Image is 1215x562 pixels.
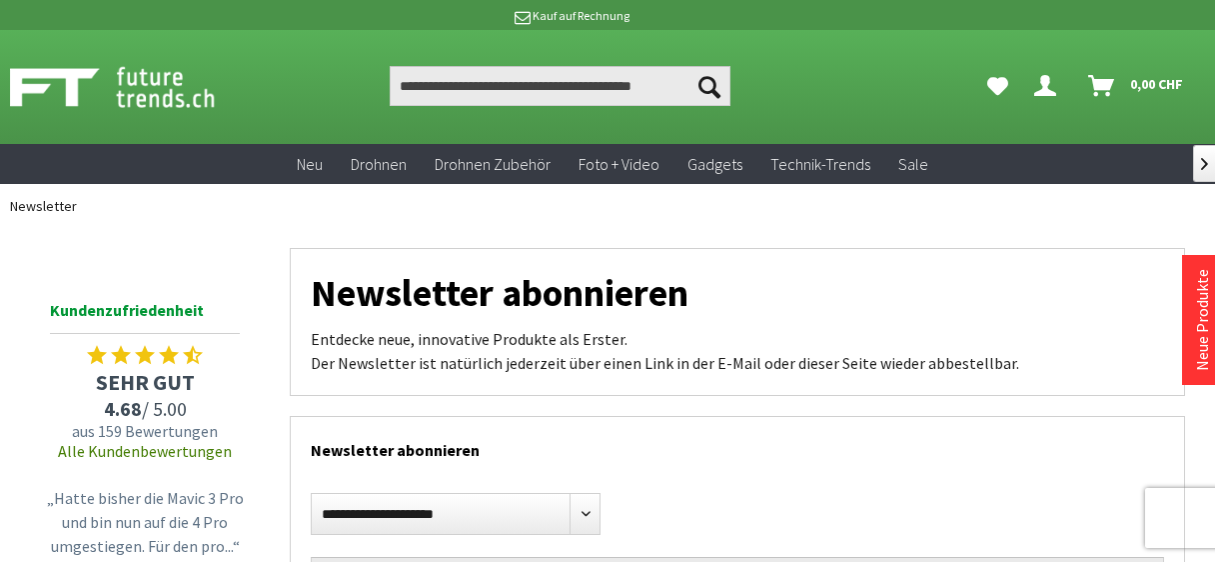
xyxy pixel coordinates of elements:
[687,154,742,174] span: Gadgets
[565,144,673,185] a: Foto + Video
[104,396,142,421] span: 4.68
[1026,66,1072,106] a: Dein Konto
[1192,269,1212,371] a: Neue Produkte
[297,154,323,174] span: Neu
[10,62,259,112] img: Shop Futuretrends - zur Startseite wechseln
[884,144,942,185] a: Sale
[770,154,870,174] span: Technik-Trends
[579,154,659,174] span: Foto + Video
[283,144,337,185] a: Neu
[40,368,250,396] span: SEHR GUT
[421,144,565,185] a: Drohnen Zubehör
[688,66,730,106] button: Suchen
[673,144,756,185] a: Gadgets
[1080,66,1193,106] a: Warenkorb
[50,297,240,334] span: Kundenzufriedenheit
[58,441,232,461] a: Alle Kundenbewertungen
[435,154,551,174] span: Drohnen Zubehör
[40,396,250,421] span: / 5.00
[756,144,884,185] a: Technik-Trends
[311,279,1164,307] h1: Newsletter abonnieren
[311,417,1164,473] h2: Newsletter abonnieren
[1201,158,1208,170] span: 
[337,144,421,185] a: Drohnen
[351,154,407,174] span: Drohnen
[390,66,729,106] input: Produkt, Marke, Kategorie, EAN, Artikelnummer…
[10,197,77,215] span: Newsletter
[1130,68,1183,100] span: 0,00 CHF
[977,66,1018,106] a: Meine Favoriten
[311,327,1164,375] p: Entdecke neue, innovative Produkte als Erster. Der Newsletter ist natürlich jederzeit über einen ...
[40,421,250,441] span: aus 159 Bewertungen
[898,154,928,174] span: Sale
